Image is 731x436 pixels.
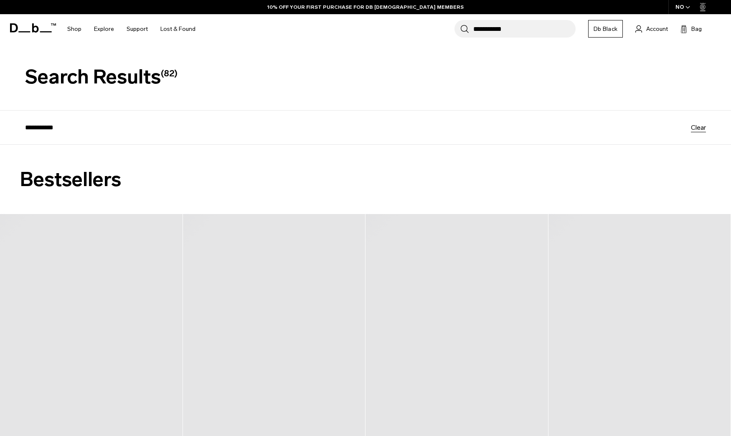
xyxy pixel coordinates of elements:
[67,14,81,44] a: Shop
[94,14,114,44] a: Explore
[646,25,668,33] span: Account
[161,68,178,78] span: (82)
[691,124,706,131] button: Clear
[25,65,178,88] span: Search Results
[127,14,148,44] a: Support
[61,14,202,44] nav: Main Navigation
[160,14,195,44] a: Lost & Found
[691,25,702,33] span: Bag
[588,20,623,38] a: Db Black
[267,3,464,11] a: 10% OFF YOUR FIRST PURCHASE FOR DB [DEMOGRAPHIC_DATA] MEMBERS
[20,165,711,194] h2: Bestsellers
[635,24,668,34] a: Account
[680,24,702,34] button: Bag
